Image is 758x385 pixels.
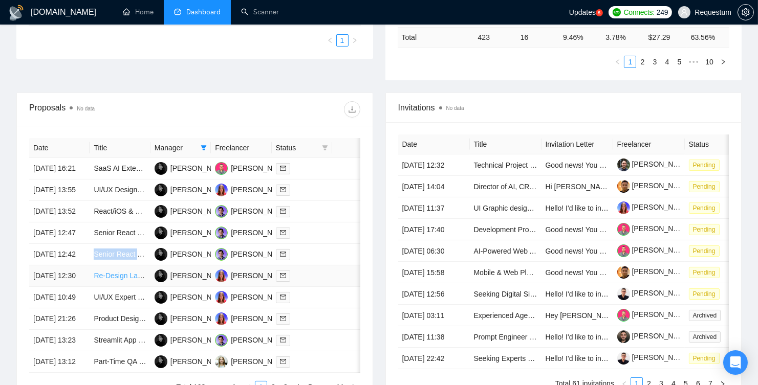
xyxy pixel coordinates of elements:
a: 2 [637,56,648,67]
a: IP[PERSON_NAME] [215,271,290,279]
a: Senior React Native Developer [94,250,192,258]
a: Part-Time QA Engineer — Consumer Web App [94,357,243,366]
div: [PERSON_NAME] [170,227,229,238]
a: Pending [689,354,724,362]
td: UI Graphic designer [470,197,542,219]
img: MP [215,334,228,347]
span: filter [322,145,328,151]
td: [DATE] 12:32 [398,154,470,176]
span: mail [280,337,286,343]
span: filter [201,145,207,151]
a: IP[PERSON_NAME] [215,185,290,193]
li: 2 [636,56,648,68]
a: Re-Design Landing page [94,271,173,280]
td: [DATE] 13:52 [29,201,90,222]
th: Freelancer [613,134,685,154]
span: Pending [689,181,720,192]
td: [DATE] 10:49 [29,287,90,308]
button: download [344,101,360,118]
td: UI/UX Designer for Website Redesign [90,179,150,201]
a: AK[PERSON_NAME] [155,250,229,258]
span: right [720,59,726,65]
a: IP[PERSON_NAME] [215,292,290,301]
span: dashboard [174,8,181,15]
td: [DATE] 17:40 [398,219,470,240]
span: ••• [685,56,702,68]
a: Pending [689,268,724,276]
button: right [349,34,361,47]
span: Pending [689,224,720,235]
td: UI/UX Expert Needed for Unique Website Design [90,287,150,308]
td: Senior React Native Developer [90,244,150,265]
a: [PERSON_NAME] [617,267,691,276]
td: Development Proposal: PWA MVP for Broker-Free Freight Platform [470,219,542,240]
th: Invitation Letter [542,134,613,154]
span: Pending [689,245,720,257]
span: Status [276,142,318,153]
span: Invitations [398,101,729,114]
td: $ 27.29 [644,27,687,47]
a: UI/UX Designer for Website Redesign [94,186,214,194]
img: AN [215,355,228,368]
a: [PERSON_NAME] [617,246,691,254]
span: Pending [689,202,720,214]
span: Pending [689,267,720,278]
td: [DATE] 15:58 [398,262,470,283]
span: mail [280,358,286,365]
li: Next Page [349,34,361,47]
img: c15_qIW-cpTr0uMBzOpeUVIui0vydtQAz1L0REMAztaNfr-CCnv8hVSjWEbaKGfUtl [617,352,630,365]
a: DB[PERSON_NAME] [215,164,290,172]
img: AK [155,312,167,325]
a: Senior React [DEMOGRAPHIC_DATA] developer [94,229,251,237]
td: Streamlit App Deployment for Hootsuite-like Dashboard [90,330,150,351]
td: 16 [516,27,559,47]
span: filter [199,140,209,155]
td: [DATE] 03:11 [398,305,470,326]
td: AI-Powered Web App for Excel Format Conversion [470,240,542,262]
a: AK[PERSON_NAME] [155,164,229,172]
span: left [327,37,333,43]
img: c1eXUdwHc_WaOcbpPFtMJupqop6zdMumv1o7qBBEoYRQ7Y2b-PMuosOa1Pnj0gGm9V [617,309,630,322]
img: AK [155,355,167,368]
th: Status [685,134,756,154]
td: [DATE] 06:30 [398,240,470,262]
div: [PERSON_NAME] [231,206,290,217]
td: [DATE] 11:38 [398,326,470,348]
td: 3.78 % [601,27,644,47]
a: [PERSON_NAME] [617,182,691,190]
div: [PERSON_NAME] [231,270,290,281]
a: [PERSON_NAME] [617,353,691,361]
span: Dashboard [186,8,221,16]
img: AK [155,227,167,239]
li: Next 5 Pages [685,56,702,68]
span: Updates [569,8,596,16]
a: Seeking Digital Signage Decision-Makers at Mid-to-Large Enterprises – Paid Survey [474,290,741,298]
img: IP [215,291,228,304]
div: [PERSON_NAME] [170,163,229,174]
li: 1 [336,34,349,47]
a: Prompt Engineer for Agent Project – 2 Short Client Meetings (30 Min Each) [474,333,712,341]
a: 1 [624,56,636,67]
span: Pending [689,160,720,171]
a: UI Graphic designer [474,204,538,212]
span: Pending [689,353,720,364]
a: Product Designer Needed for Figma Design System Development [94,314,303,323]
img: c1-aABC-5Ox2tTrxXAcwt-RlVjgvMtbvNhZXzEFwsXJNdjguB6AqkBH-Enckg_P-yv [617,266,630,279]
a: 3 [649,56,660,67]
div: [PERSON_NAME] [231,163,290,174]
span: mail [280,315,286,322]
a: AK[PERSON_NAME] [155,228,229,236]
a: MP[PERSON_NAME] [215,250,290,258]
a: AN[PERSON_NAME] [215,357,290,365]
a: AK[PERSON_NAME] [155,185,229,193]
td: Experienced Agency Collaboration Opportunity – We Bring Skilled Freelancers To Your Projects [470,305,542,326]
td: Prompt Engineer for Agent Project – 2 Short Client Meetings (30 Min Each) [470,326,542,348]
span: Manager [155,142,197,153]
span: mail [280,165,286,171]
img: c15_qIW-cpTr0uMBzOpeUVIui0vydtQAz1L0REMAztaNfr-CCnv8hVSjWEbaKGfUtl [617,287,630,300]
a: Pending [689,161,724,169]
a: 5 [596,9,603,16]
td: [DATE] 12:30 [29,265,90,287]
button: left [324,34,336,47]
a: Pending [689,182,724,190]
